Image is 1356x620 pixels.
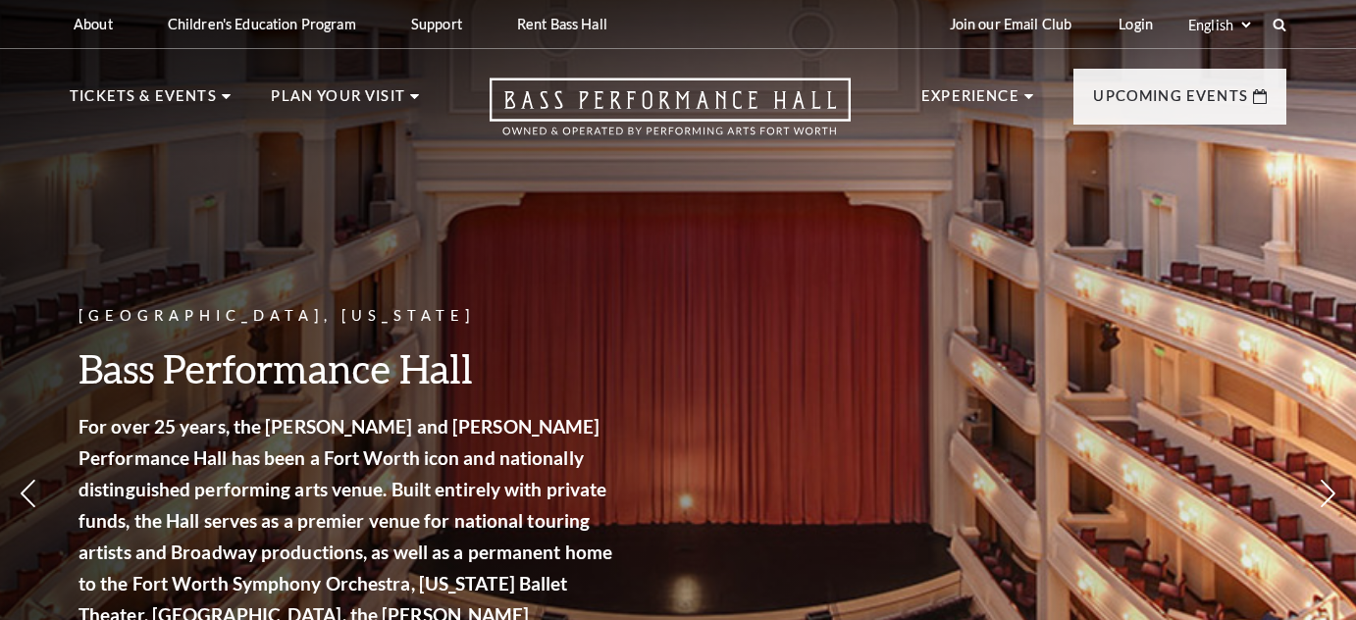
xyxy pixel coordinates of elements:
[1093,84,1248,120] p: Upcoming Events
[411,16,462,32] p: Support
[78,304,618,329] p: [GEOGRAPHIC_DATA], [US_STATE]
[1184,16,1254,34] select: Select:
[517,16,607,32] p: Rent Bass Hall
[78,343,618,393] h3: Bass Performance Hall
[921,84,1019,120] p: Experience
[74,16,113,32] p: About
[271,84,405,120] p: Plan Your Visit
[168,16,356,32] p: Children's Education Program
[70,84,217,120] p: Tickets & Events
